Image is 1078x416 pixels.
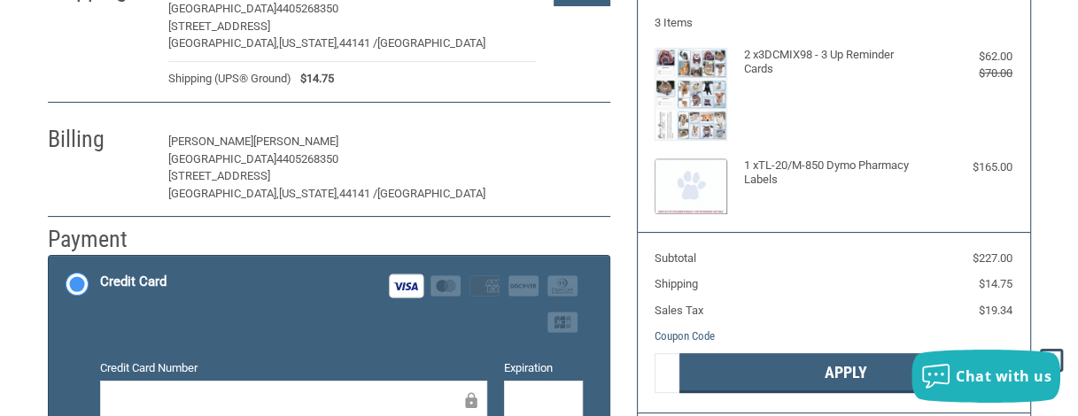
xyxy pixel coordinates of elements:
[377,187,485,200] span: [GEOGRAPHIC_DATA]
[48,225,151,254] h2: Payment
[655,329,715,343] a: Coupon Code
[655,304,703,317] span: Sales Tax
[279,36,339,50] span: [US_STATE],
[504,359,583,377] label: Expiration
[168,36,279,50] span: [GEOGRAPHIC_DATA],
[655,353,679,393] input: Gift Certificate or Coupon Code
[168,152,276,166] span: [GEOGRAPHIC_DATA]
[276,2,338,15] span: 4405268350
[168,169,270,182] span: [STREET_ADDRESS]
[923,48,1012,65] div: $62.00
[48,125,151,154] h2: Billing
[744,48,919,77] h4: 2 x 3DCMIX98 - 3 Up Reminder Cards
[339,36,377,50] span: 44141 /
[679,353,1012,393] button: Apply
[279,187,339,200] span: [US_STATE],
[276,152,338,166] span: 4405268350
[655,16,1012,30] h3: 3 Items
[168,19,270,33] span: [STREET_ADDRESS]
[100,359,487,377] label: Credit Card Number
[911,350,1060,403] button: Chat with us
[956,366,1051,386] span: Chat with us
[339,187,377,200] span: 44141 /
[291,70,334,88] span: $14.75
[253,135,338,148] span: [PERSON_NAME]
[100,267,167,297] div: Credit Card
[655,277,698,290] span: Shipping
[168,2,276,15] span: [GEOGRAPHIC_DATA]
[744,158,919,188] h4: 1 x TL-20/M-850 Dymo Pharmacy Labels
[168,70,291,88] span: Shipping (UPS® Ground)
[377,36,485,50] span: [GEOGRAPHIC_DATA]
[168,135,253,148] span: [PERSON_NAME]
[554,128,610,156] button: Edit
[168,187,279,200] span: [GEOGRAPHIC_DATA],
[979,304,1012,317] span: $19.34
[655,251,696,265] span: Subtotal
[923,158,1012,176] div: $165.00
[979,277,1012,290] span: $14.75
[923,65,1012,82] div: $70.00
[973,251,1012,265] span: $227.00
